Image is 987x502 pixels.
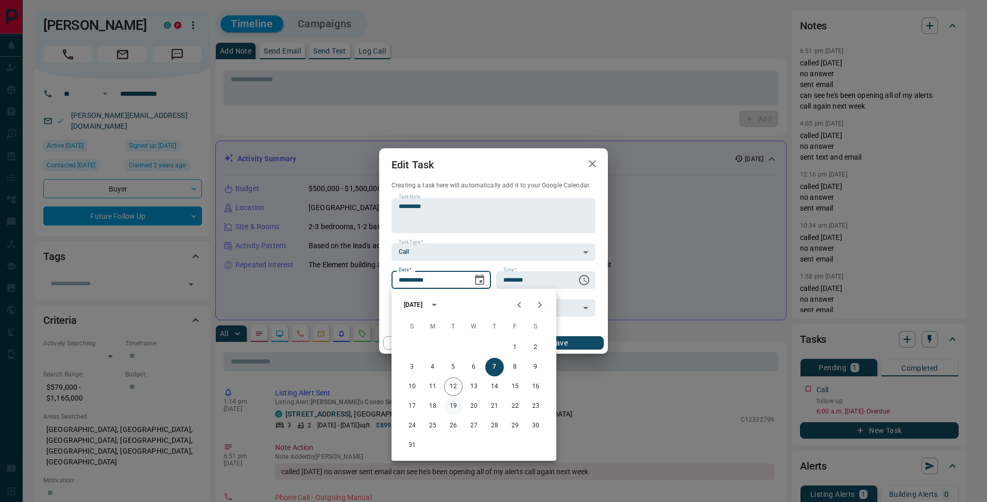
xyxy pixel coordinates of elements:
[526,317,545,337] span: Saturday
[379,148,446,181] h2: Edit Task
[516,336,604,350] button: Save
[465,417,483,435] button: 27
[485,377,504,396] button: 14
[444,358,463,376] button: 5
[444,417,463,435] button: 26
[526,417,545,435] button: 30
[444,377,463,396] button: 12
[465,397,483,416] button: 20
[383,336,471,350] button: Cancel
[444,397,463,416] button: 19
[403,358,421,376] button: 3
[403,397,421,416] button: 17
[444,317,463,337] span: Tuesday
[485,417,504,435] button: 28
[403,317,421,337] span: Sunday
[423,397,442,416] button: 18
[403,436,421,455] button: 31
[530,295,550,315] button: Next month
[423,377,442,396] button: 11
[399,267,412,273] label: Date
[399,194,420,200] label: Task Note
[526,397,545,416] button: 23
[469,270,490,290] button: Choose date, selected date is Aug 7, 2025
[426,296,443,314] button: calendar view is open, switch to year view
[526,377,545,396] button: 16
[485,397,504,416] button: 21
[503,267,517,273] label: Time
[465,317,483,337] span: Wednesday
[485,317,504,337] span: Thursday
[526,358,545,376] button: 9
[399,239,423,246] label: Task Type
[423,358,442,376] button: 4
[506,338,524,357] button: 1
[423,417,442,435] button: 25
[506,377,524,396] button: 15
[423,317,442,337] span: Monday
[509,295,530,315] button: Previous month
[506,358,524,376] button: 8
[403,417,421,435] button: 24
[465,377,483,396] button: 13
[526,338,545,357] button: 2
[465,358,483,376] button: 6
[506,317,524,337] span: Friday
[404,300,422,309] div: [DATE]
[506,417,524,435] button: 29
[574,270,594,290] button: Choose time, selected time is 6:00 AM
[403,377,421,396] button: 10
[485,358,504,376] button: 7
[506,397,524,416] button: 22
[392,244,595,261] div: Call
[392,181,595,190] p: Creating a task here will automatically add it to your Google Calendar.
